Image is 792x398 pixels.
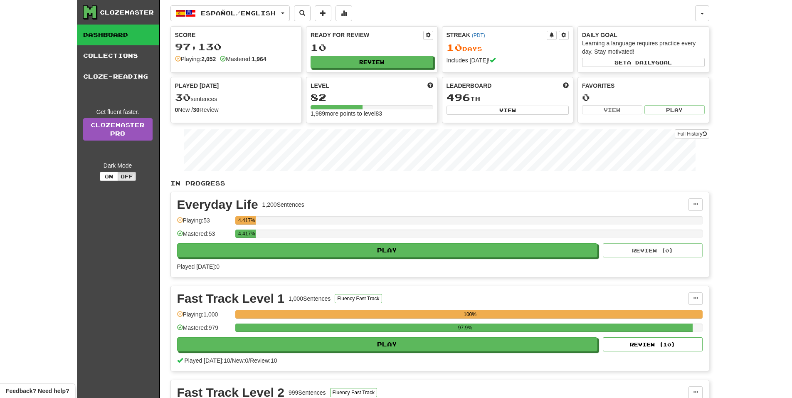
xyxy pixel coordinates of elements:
[83,118,153,141] a: ClozemasterPro
[77,66,159,87] a: Cloze-Reading
[627,59,655,65] span: a daily
[238,216,256,225] div: 4.417%
[582,39,705,56] div: Learning a language requires practice every day. Stay motivated!
[582,58,705,67] button: Seta dailygoal
[447,106,569,115] button: View
[582,31,705,39] div: Daily Goal
[427,82,433,90] span: Score more points to level up
[447,42,462,53] span: 10
[230,357,232,364] span: /
[100,172,118,181] button: On
[175,106,298,114] div: New / Review
[175,92,298,103] div: sentences
[311,56,433,68] button: Review
[311,42,433,53] div: 10
[238,230,256,238] div: 4.417%
[311,92,433,103] div: 82
[582,92,705,103] div: 0
[289,294,331,303] div: 1,000 Sentences
[447,91,470,103] span: 496
[100,8,154,17] div: Clozemaster
[83,108,153,116] div: Get fluent faster.
[170,5,290,21] button: Español/English
[118,172,136,181] button: Off
[175,82,219,90] span: Played [DATE]
[201,56,216,62] strong: 2,052
[447,31,547,39] div: Streak
[563,82,569,90] span: This week in points, UTC
[644,105,705,114] button: Play
[201,10,276,17] span: Español / English
[177,230,231,243] div: Mastered: 53
[582,82,705,90] div: Favorites
[175,55,216,63] div: Playing:
[177,263,220,270] span: Played [DATE]: 0
[336,5,352,21] button: More stats
[177,310,231,324] div: Playing: 1,000
[175,106,178,113] strong: 0
[193,106,200,113] strong: 30
[177,337,598,351] button: Play
[177,198,258,211] div: Everyday Life
[238,310,703,319] div: 100%
[335,294,382,303] button: Fluency Fast Track
[675,129,709,138] button: Full History
[603,243,703,257] button: Review (0)
[248,357,250,364] span: /
[447,92,569,103] div: th
[177,292,285,305] div: Fast Track Level 1
[315,5,331,21] button: Add sentence to collection
[472,32,485,38] a: (PDT)
[238,324,693,332] div: 97.9%
[177,243,598,257] button: Play
[447,56,569,64] div: Includes [DATE]!
[250,357,277,364] span: Review: 10
[220,55,266,63] div: Mastered:
[177,324,231,337] div: Mastered: 979
[77,45,159,66] a: Collections
[262,200,304,209] div: 1,200 Sentences
[289,388,326,397] div: 999 Sentences
[175,91,191,103] span: 30
[330,388,377,397] button: Fluency Fast Track
[175,31,298,39] div: Score
[603,337,703,351] button: Review (10)
[170,179,709,188] p: In Progress
[447,82,492,90] span: Leaderboard
[6,387,69,395] span: Open feedback widget
[177,216,231,230] div: Playing: 53
[184,357,230,364] span: Played [DATE]: 10
[311,31,423,39] div: Ready for Review
[252,56,266,62] strong: 1,964
[175,42,298,52] div: 97,130
[83,161,153,170] div: Dark Mode
[232,357,249,364] span: New: 0
[77,25,159,45] a: Dashboard
[447,42,569,53] div: Day s
[294,5,311,21] button: Search sentences
[311,82,329,90] span: Level
[311,109,433,118] div: 1,989 more points to level 83
[582,105,642,114] button: View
